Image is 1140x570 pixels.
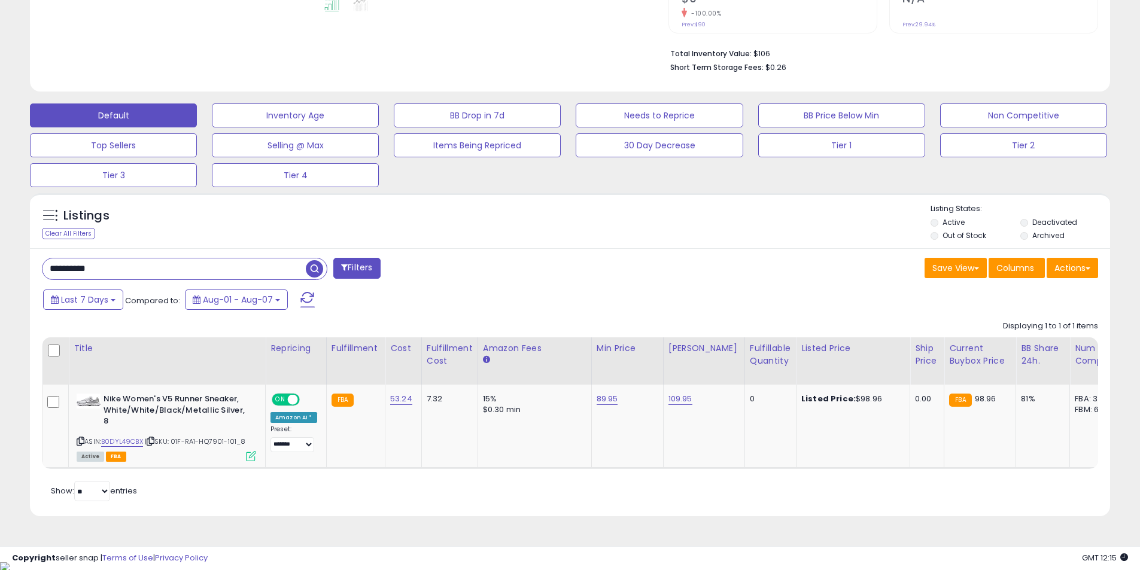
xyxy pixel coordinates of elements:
[801,393,856,404] b: Listed Price:
[77,394,101,409] img: 31Bk5w0yqNL._SL40_.jpg
[101,437,143,447] a: B0DYL49CBX
[212,103,379,127] button: Inventory Age
[333,258,380,279] button: Filters
[77,394,256,460] div: ASIN:
[1021,394,1060,404] div: 81%
[30,133,197,157] button: Top Sellers
[576,103,743,127] button: Needs to Reprice
[332,394,354,407] small: FBA
[155,552,208,563] a: Privacy Policy
[483,394,582,404] div: 15%
[915,342,939,367] div: Ship Price
[270,342,321,355] div: Repricing
[125,295,180,306] span: Compared to:
[12,553,208,564] div: seller snap | |
[483,404,582,415] div: $0.30 min
[750,342,791,367] div: Fulfillable Quantity
[902,21,935,28] small: Prev: 29.94%
[925,258,987,278] button: Save View
[273,395,288,405] span: ON
[12,552,56,563] strong: Copyright
[943,217,965,227] label: Active
[1082,552,1128,563] span: 2025-08-15 12:15 GMT
[74,342,260,355] div: Title
[390,342,417,355] div: Cost
[1021,342,1065,367] div: BB Share 24h.
[750,394,787,404] div: 0
[43,289,123,310] button: Last 7 Days
[270,425,317,452] div: Preset:
[390,393,412,405] a: 53.24
[670,48,752,59] b: Total Inventory Value:
[975,393,996,404] span: 98.96
[394,133,561,157] button: Items Being Repriced
[915,394,935,404] div: 0.00
[1032,230,1065,240] label: Archived
[943,230,986,240] label: Out of Stock
[597,393,618,405] a: 89.95
[30,103,197,127] button: Default
[212,163,379,187] button: Tier 4
[1075,404,1114,415] div: FBM: 6
[212,133,379,157] button: Selling @ Max
[203,294,273,306] span: Aug-01 - Aug-07
[576,133,743,157] button: 30 Day Decrease
[668,393,692,405] a: 109.95
[682,21,706,28] small: Prev: $90
[145,437,246,446] span: | SKU: 01F-RA1-HQ7901-101_8
[1075,342,1118,367] div: Num of Comp.
[801,342,905,355] div: Listed Price
[765,62,786,73] span: $0.26
[758,103,925,127] button: BB Price Below Min
[989,258,1045,278] button: Columns
[1003,321,1098,332] div: Displaying 1 to 1 of 1 items
[597,342,658,355] div: Min Price
[77,452,104,462] span: All listings currently available for purchase on Amazon
[801,394,901,404] div: $98.96
[394,103,561,127] button: BB Drop in 7d
[185,289,288,310] button: Aug-01 - Aug-07
[30,163,197,187] button: Tier 3
[758,133,925,157] button: Tier 1
[940,133,1107,157] button: Tier 2
[949,342,1011,367] div: Current Buybox Price
[949,394,971,407] small: FBA
[427,394,469,404] div: 7.32
[670,45,1089,60] li: $106
[332,342,380,355] div: Fulfillment
[1032,217,1077,227] label: Deactivated
[483,355,490,365] small: Amazon Fees.
[1047,258,1098,278] button: Actions
[1075,394,1114,404] div: FBA: 3
[670,62,764,72] b: Short Term Storage Fees:
[270,412,317,423] div: Amazon AI *
[931,203,1110,215] p: Listing States:
[42,228,95,239] div: Clear All Filters
[298,395,317,405] span: OFF
[996,262,1034,274] span: Columns
[102,552,153,563] a: Terms of Use
[427,342,473,367] div: Fulfillment Cost
[483,342,586,355] div: Amazon Fees
[687,9,721,18] small: -100.00%
[104,394,249,430] b: Nike Women's V5 Runner Sneaker, White/White/Black/Metallic Silver, 8
[668,342,740,355] div: [PERSON_NAME]
[61,294,108,306] span: Last 7 Days
[940,103,1107,127] button: Non Competitive
[63,208,110,224] h5: Listings
[106,452,126,462] span: FBA
[51,485,137,496] span: Show: entries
